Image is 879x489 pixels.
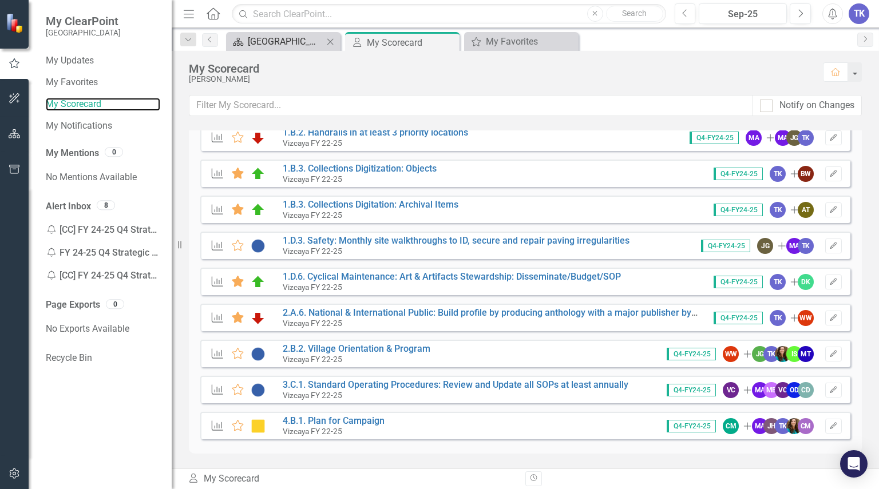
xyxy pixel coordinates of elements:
small: Vizcaya FY 22-25 [283,174,342,184]
img: At or Above Target [251,167,266,181]
button: Sep-25 [699,3,787,24]
div: 8 [97,200,115,210]
a: 3.C.1. Standard Operating Procedures: Review and Update all SOPs at least annually [283,379,628,390]
div: [GEOGRAPHIC_DATA] [248,34,323,49]
a: 4.B.1. Plan for Campaign [283,415,385,426]
img: Caution [251,419,266,433]
div: TK [770,274,786,290]
img: No Information [251,347,266,361]
div: No Exports Available [46,317,160,340]
small: Vizcaya FY 22-25 [283,355,342,364]
span: Q4-FY24-25 [667,420,716,432]
div: VC [775,382,791,398]
div: TK [763,346,779,362]
div: JG [757,238,773,254]
div: No Mentions Available [46,166,160,189]
div: MA [775,130,791,146]
a: My Scorecard [46,98,160,111]
div: My Favorites [486,34,576,49]
div: VC [723,382,739,398]
small: Vizcaya FY 22-25 [283,427,342,436]
div: DK [798,274,814,290]
span: Search [622,9,647,18]
div: CM [798,418,814,434]
a: 1.B.2. Handrails in at least 3 priority locations [283,127,468,138]
div: My Scorecard [188,472,517,486]
div: TK [775,418,791,434]
div: [CC] FY 24-25 Q4 Strategic Plan - Enter your data Reminder [46,218,160,241]
a: My Favorites [467,34,576,49]
div: IS [786,346,802,362]
a: 2.A.6. National & International Public: Build profile by producing anthology with a major publish... [283,307,728,318]
div: CD [798,382,814,398]
span: Q4-FY24-25 [690,132,739,144]
a: 1.D.3. Safety: Monthly site walkthroughs to ID, secure and repair paving irregularities [283,235,629,246]
img: Katie Kapczynski [775,346,791,362]
small: [GEOGRAPHIC_DATA] [46,28,121,37]
div: 0 [106,299,124,309]
div: MB [763,382,779,398]
img: At or Above Target [251,203,266,217]
div: FY 24-25 Q4 Strategic Plan - Enter your data Remin... [46,241,160,264]
img: Katie Kapczynski [786,418,802,434]
small: Vizcaya FY 22-25 [283,138,342,148]
a: 1.B.3. Collections Digitization: Objects [283,163,437,174]
a: 1.D.6. Cyclical Maintenance: Art & Artifacts Stewardship: Disseminate/Budget/SOP [283,271,621,282]
button: TK [849,3,869,24]
div: WW [723,346,739,362]
span: Q4-FY24-25 [714,168,763,180]
img: No Information [251,239,266,253]
div: WW [798,310,814,326]
div: TK [770,166,786,182]
span: My ClearPoint [46,14,121,28]
small: Vizcaya FY 22-25 [283,319,342,328]
div: My Scorecard [189,62,811,75]
div: AT [798,202,814,218]
small: Vizcaya FY 22-25 [283,210,342,220]
div: JG [752,346,768,362]
div: My Scorecard [367,35,457,50]
a: Alert Inbox [46,200,91,213]
input: Filter My Scorecard... [189,95,753,116]
span: Q4-FY24-25 [701,240,750,252]
img: Below Plan [251,311,266,325]
div: TK [798,238,814,254]
img: Below Plan [251,131,266,145]
div: BW [798,166,814,182]
a: My Updates [46,54,160,67]
img: At or Above Target [251,275,266,289]
a: [GEOGRAPHIC_DATA] [229,34,323,49]
div: OD [786,382,802,398]
span: Q4-FY24-25 [714,204,763,216]
div: MA [786,238,802,254]
div: TK [770,310,786,326]
span: Q4-FY24-25 [714,276,763,288]
a: My Favorites [46,76,160,89]
div: JG [786,130,802,146]
div: Sep-25 [703,7,783,21]
a: My Mentions [46,147,99,160]
span: Q4-FY24-25 [667,384,716,396]
div: Open Intercom Messenger [840,450,868,478]
small: Vizcaya FY 22-25 [283,391,342,400]
div: MT [798,346,814,362]
div: TK [770,202,786,218]
a: Page Exports [46,299,100,312]
a: My Notifications [46,120,160,133]
div: MA [752,418,768,434]
img: ClearPoint Strategy [6,13,26,33]
small: Vizcaya FY 22-25 [283,283,342,292]
div: MA [746,130,762,146]
a: Recycle Bin [46,352,160,365]
div: [PERSON_NAME] [189,75,811,84]
div: MA [752,382,768,398]
span: Q4-FY24-25 [714,312,763,324]
div: [CC] FY 24-25 Q4 Strategic Plan - Enter your data Reminder [46,264,160,287]
img: No Information [251,383,266,397]
div: TK [798,130,814,146]
div: Notify on Changes [779,99,854,112]
div: JH [763,418,779,434]
div: 0 [105,147,123,157]
a: 2.B.2. Village Orientation & Program [283,343,430,354]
